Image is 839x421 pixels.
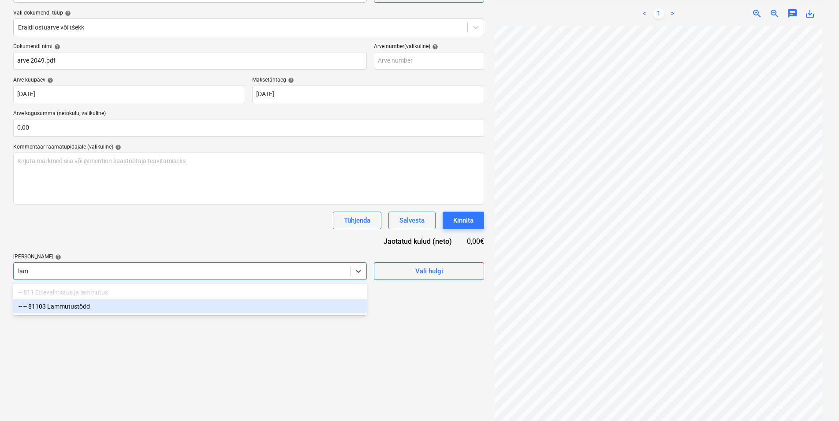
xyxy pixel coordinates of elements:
span: help [113,144,121,150]
button: Vali hulgi [374,262,484,280]
span: help [53,254,61,260]
div: Tühjenda [344,215,370,226]
span: help [45,77,53,83]
div: [PERSON_NAME] [13,253,367,261]
div: 0,00€ [466,236,485,246]
div: Jaotatud kulud (neto) [369,236,466,246]
div: -- -- 81103 Lammutustööd [13,299,367,313]
input: Arve kuupäeva pole määratud. [13,86,245,103]
span: help [286,77,294,83]
input: Arve kogusumma (netokulu, valikuline) [13,119,484,137]
div: Kinnita [453,215,474,226]
input: Arve number [374,52,484,70]
button: Salvesta [388,212,436,229]
iframe: Chat Widget [795,379,839,421]
div: Arve kuupäev [13,77,245,84]
input: Dokumendi nimi [13,52,367,70]
span: help [63,10,71,16]
button: Tühjenda [333,212,381,229]
div: -- 811 Ettevalmistus ja lammutus [13,285,367,299]
div: Salvesta [399,215,425,226]
div: Vali dokumendi tüüp [13,10,484,17]
p: Arve kogusumma (netokulu, valikuline) [13,110,484,119]
span: help [430,44,438,50]
div: Arve number (valikuline) [374,43,484,50]
div: Kommentaar raamatupidajale (valikuline) [13,144,484,151]
div: Maksetähtaeg [252,77,484,84]
div: Vali hulgi [415,265,443,277]
span: help [52,44,60,50]
div: Dokumendi nimi [13,43,367,50]
button: Kinnita [443,212,484,229]
input: Tähtaega pole määratud [252,86,484,103]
